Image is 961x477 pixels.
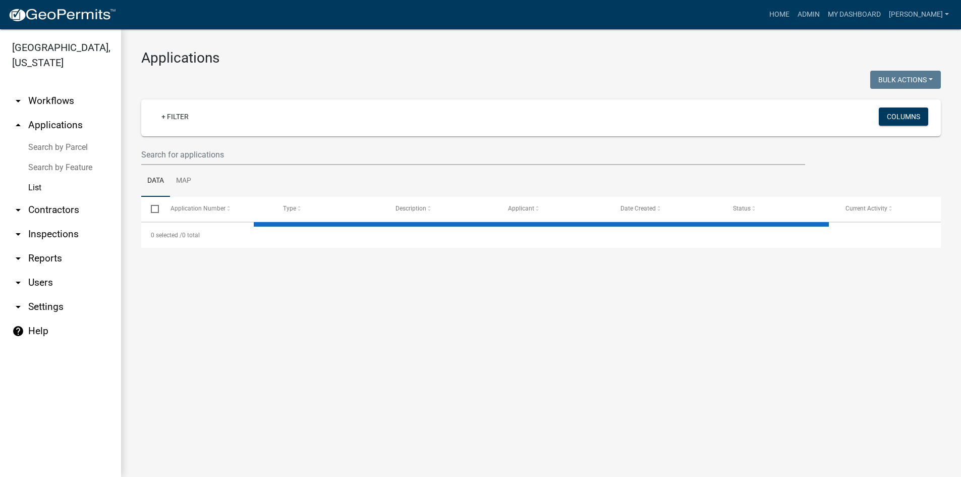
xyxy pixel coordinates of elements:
[611,197,723,221] datatable-header-cell: Date Created
[733,205,751,212] span: Status
[885,5,953,24] a: [PERSON_NAME]
[12,95,24,107] i: arrow_drop_down
[141,223,941,248] div: 0 total
[794,5,824,24] a: Admin
[141,165,170,197] a: Data
[12,119,24,131] i: arrow_drop_up
[170,165,197,197] a: Map
[12,325,24,337] i: help
[12,228,24,240] i: arrow_drop_down
[870,71,941,89] button: Bulk Actions
[620,205,656,212] span: Date Created
[386,197,498,221] datatable-header-cell: Description
[879,108,928,126] button: Columns
[723,197,836,221] datatable-header-cell: Status
[160,197,273,221] datatable-header-cell: Application Number
[171,205,225,212] span: Application Number
[12,252,24,264] i: arrow_drop_down
[12,277,24,289] i: arrow_drop_down
[153,108,197,126] a: + Filter
[824,5,885,24] a: My Dashboard
[836,197,948,221] datatable-header-cell: Current Activity
[498,197,611,221] datatable-header-cell: Applicant
[395,205,426,212] span: Description
[845,205,887,212] span: Current Activity
[273,197,385,221] datatable-header-cell: Type
[508,205,534,212] span: Applicant
[12,301,24,313] i: arrow_drop_down
[765,5,794,24] a: Home
[141,49,941,67] h3: Applications
[12,204,24,216] i: arrow_drop_down
[141,144,805,165] input: Search for applications
[151,232,182,239] span: 0 selected /
[283,205,296,212] span: Type
[141,197,160,221] datatable-header-cell: Select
